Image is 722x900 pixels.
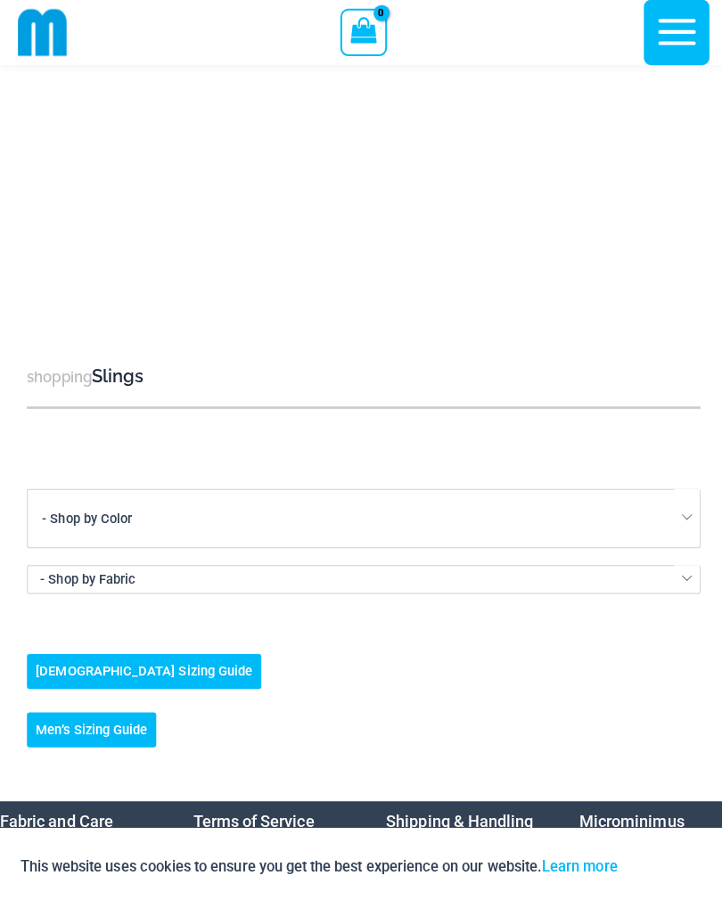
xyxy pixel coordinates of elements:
a: Learn more [538,852,613,869]
span: - Shop by Fabric [40,568,135,584]
p: This website uses cookies to ensure you get the best experience on our website. [21,848,613,872]
span: - Shop by Fabric [27,561,695,590]
img: cropped mm emblem [18,8,67,57]
a: Terms of Service [192,806,312,825]
a: Shipping & Handling [383,806,529,825]
a: [DEMOGRAPHIC_DATA] Sizing Guide [27,650,259,684]
button: Accept [627,839,702,882]
span: - Shop by Color [28,487,694,544]
a: Microminimus Community [575,806,679,865]
span: - Shop by Fabric [28,562,694,589]
span: - Shop by Color [42,507,131,523]
h3: Slings [27,362,695,386]
span: - Shop by Color [27,486,695,544]
span: shopping [27,365,91,383]
a: Men’s Sizing Guide [27,708,155,742]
